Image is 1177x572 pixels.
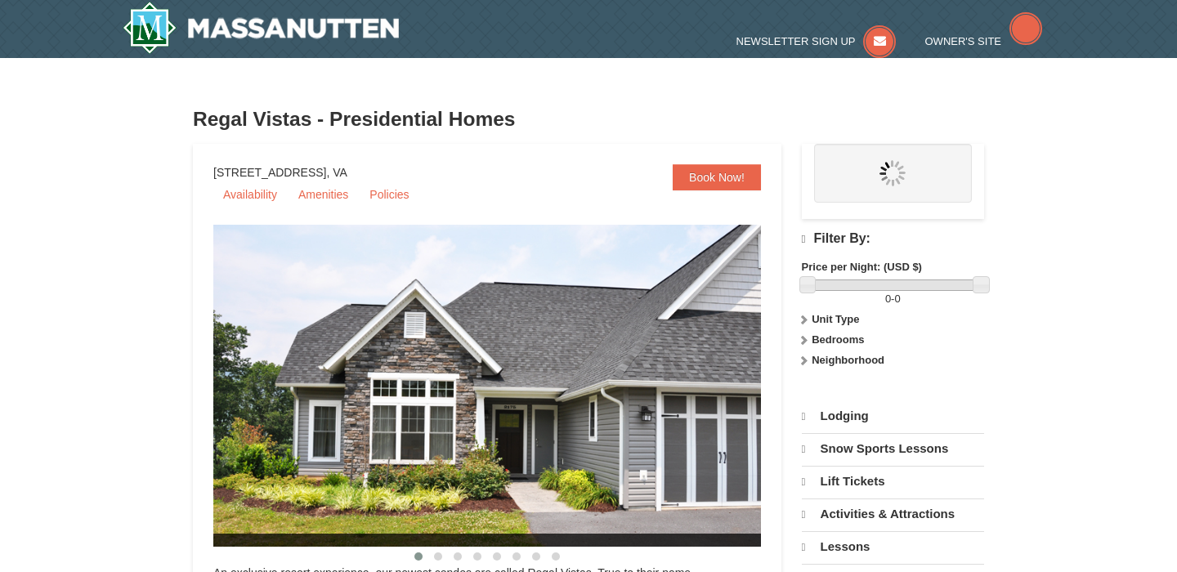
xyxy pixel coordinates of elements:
[673,164,761,190] a: Book Now!
[193,103,984,136] h3: Regal Vistas - Presidential Homes
[802,261,922,273] strong: Price per Night: (USD $)
[802,291,984,307] label: -
[925,35,1043,47] a: Owner's Site
[736,35,897,47] a: Newsletter Sign Up
[802,231,984,247] h4: Filter By:
[360,182,418,207] a: Policies
[812,333,864,346] strong: Bedrooms
[802,433,984,464] a: Snow Sports Lessons
[802,466,984,497] a: Lift Tickets
[123,2,399,54] a: Massanutten Resort
[894,293,900,305] span: 0
[802,531,984,562] a: Lessons
[123,2,399,54] img: Massanutten Resort Logo
[213,225,802,547] img: 19218991-1-902409a9.jpg
[289,182,358,207] a: Amenities
[812,354,884,366] strong: Neighborhood
[802,498,984,530] a: Activities & Attractions
[213,182,287,207] a: Availability
[879,160,906,186] img: wait.gif
[925,35,1002,47] span: Owner's Site
[812,313,859,325] strong: Unit Type
[885,293,891,305] span: 0
[736,35,856,47] span: Newsletter Sign Up
[802,401,984,431] a: Lodging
